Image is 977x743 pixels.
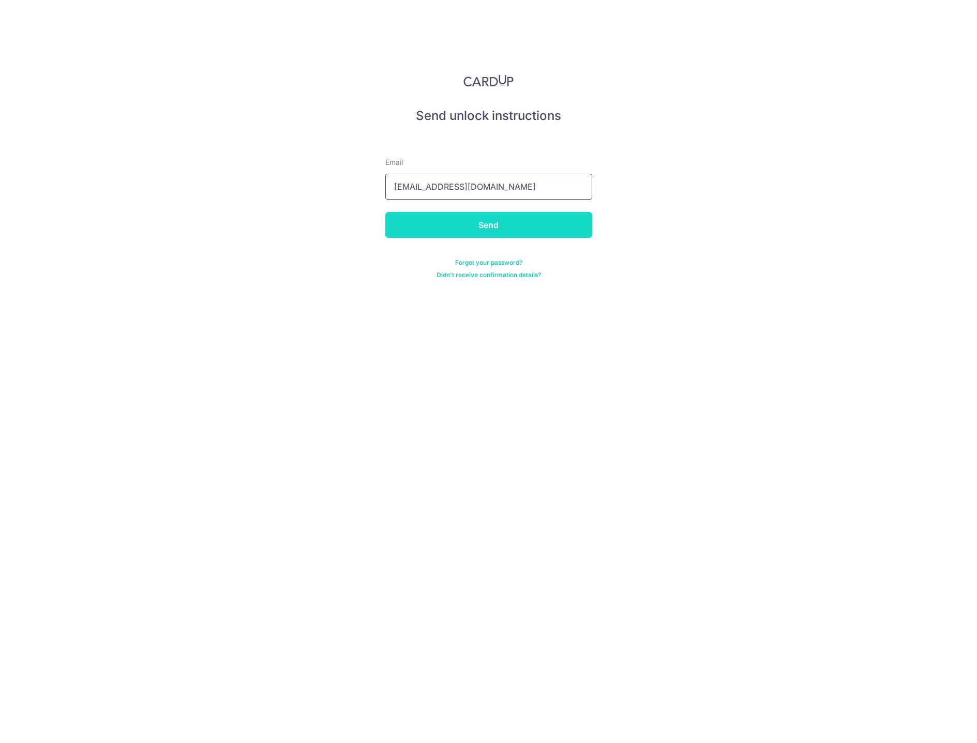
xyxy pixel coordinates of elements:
a: Didn't receive confirmation details? [437,271,541,279]
a: Forgot your password? [455,259,522,267]
input: Send [385,212,592,238]
input: Enter your Email [385,174,592,200]
h5: Send unlock instructions [385,108,592,124]
span: translation missing: en.devise.label.Email [385,158,403,166]
img: CardUp Logo [463,74,514,87]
